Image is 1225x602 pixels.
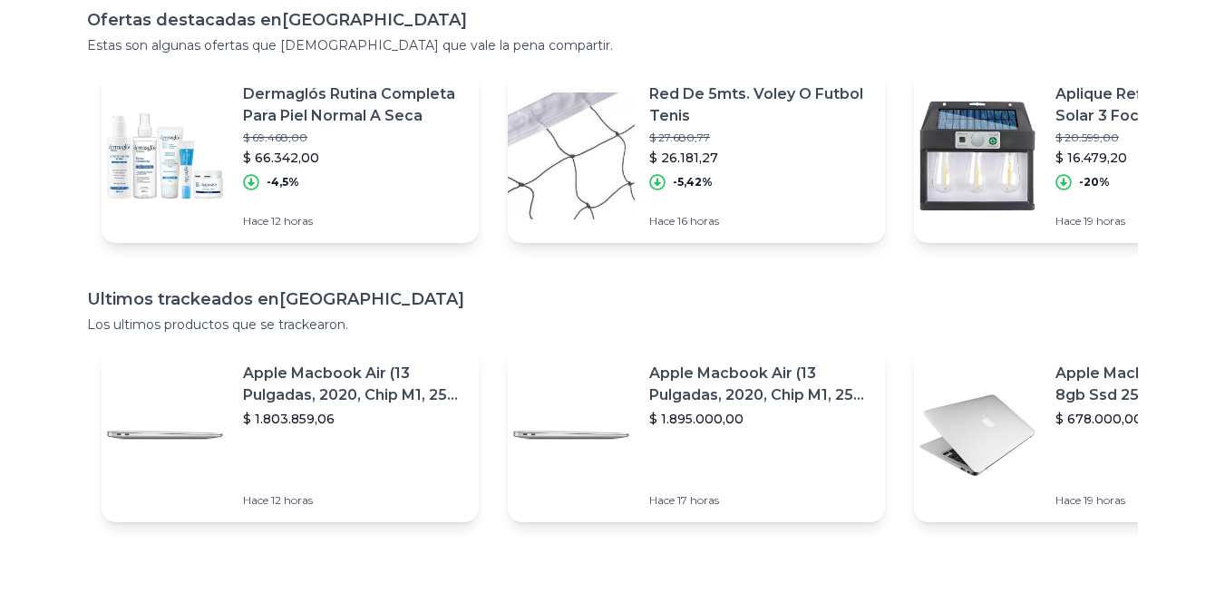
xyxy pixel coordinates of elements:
[243,83,464,127] p: Dermaglós Rutina Completa Para Piel Normal A Seca
[87,7,1138,33] h1: Ofertas destacadas en [GEOGRAPHIC_DATA]
[243,363,464,406] p: Apple Macbook Air (13 Pulgadas, 2020, Chip M1, 256 Gb De Ssd, 8 Gb De Ram) - Plata
[914,372,1041,499] img: Featured image
[267,175,299,189] p: -4,5%
[87,286,1138,312] h1: Ultimos trackeados en [GEOGRAPHIC_DATA]
[243,493,464,508] p: Hace 12 horas
[914,92,1041,219] img: Featured image
[102,372,228,499] img: Featured image
[673,175,713,189] p: -5,42%
[649,493,870,508] p: Hace 17 horas
[87,36,1138,54] p: Estas son algunas ofertas que [DEMOGRAPHIC_DATA] que vale la pena compartir.
[243,149,464,167] p: $ 66.342,00
[508,92,635,219] img: Featured image
[649,410,870,428] p: $ 1.895.000,00
[1079,175,1110,189] p: -20%
[102,348,479,522] a: Featured imageApple Macbook Air (13 Pulgadas, 2020, Chip M1, 256 Gb De Ssd, 8 Gb De Ram) - Plata$...
[649,149,870,167] p: $ 26.181,27
[102,69,479,243] a: Featured imageDermaglós Rutina Completa Para Piel Normal A Seca$ 69.468,00$ 66.342,00-4,5%Hace 12...
[649,83,870,127] p: Red De 5mts. Voley O Futbol Tenis
[243,131,464,145] p: $ 69.468,00
[243,214,464,228] p: Hace 12 horas
[87,316,1138,334] p: Los ultimos productos que se trackearon.
[649,363,870,406] p: Apple Macbook Air (13 Pulgadas, 2020, Chip M1, 256 Gb De Ssd, 8 Gb De Ram) - Plata
[243,410,464,428] p: $ 1.803.859,06
[508,69,885,243] a: Featured imageRed De 5mts. Voley O Futbol Tenis$ 27.680,77$ 26.181,27-5,42%Hace 16 horas
[102,92,228,219] img: Featured image
[508,348,885,522] a: Featured imageApple Macbook Air (13 Pulgadas, 2020, Chip M1, 256 Gb De Ssd, 8 Gb De Ram) - Plata$...
[508,372,635,499] img: Featured image
[649,214,870,228] p: Hace 16 horas
[649,131,870,145] p: $ 27.680,77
